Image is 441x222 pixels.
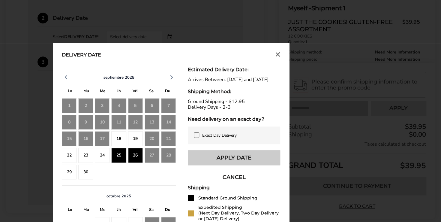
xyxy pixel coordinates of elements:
[188,150,280,165] button: Apply Date
[103,75,134,80] span: septiembre 2025
[127,87,143,96] div: V
[101,75,137,80] button: septiembre 2025
[198,195,257,201] div: Standard Ground Shipping
[111,206,127,215] div: J
[143,87,159,96] div: S
[198,205,280,222] div: Expedited Shipping (Next Day Delivery, Two Day Delivery or [DATE] Delivery)
[160,87,176,96] div: D
[94,87,111,96] div: M
[188,89,280,94] div: Shipping Method:
[143,206,159,215] div: S
[275,52,280,59] button: Close calendar
[62,52,101,59] div: Delivery Date
[188,116,280,122] div: Need delivery on an exact day?
[94,206,111,215] div: M
[127,206,143,215] div: V
[188,67,280,72] div: Estimated Delivery Date:
[188,185,280,190] div: Shipping
[106,193,131,199] span: octubre 2025
[104,193,133,199] button: octubre 2025
[188,99,280,110] div: Ground Shipping - $12.95 Delivery Days - 2-3
[62,87,78,96] div: L
[188,77,280,83] div: Arrives Between: [DATE] and [DATE]
[188,170,280,185] button: CANCEL
[62,206,78,215] div: L
[202,132,237,138] span: Exact Day Delivery
[111,87,127,96] div: J
[78,87,94,96] div: M
[78,206,94,215] div: M
[160,206,176,215] div: D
